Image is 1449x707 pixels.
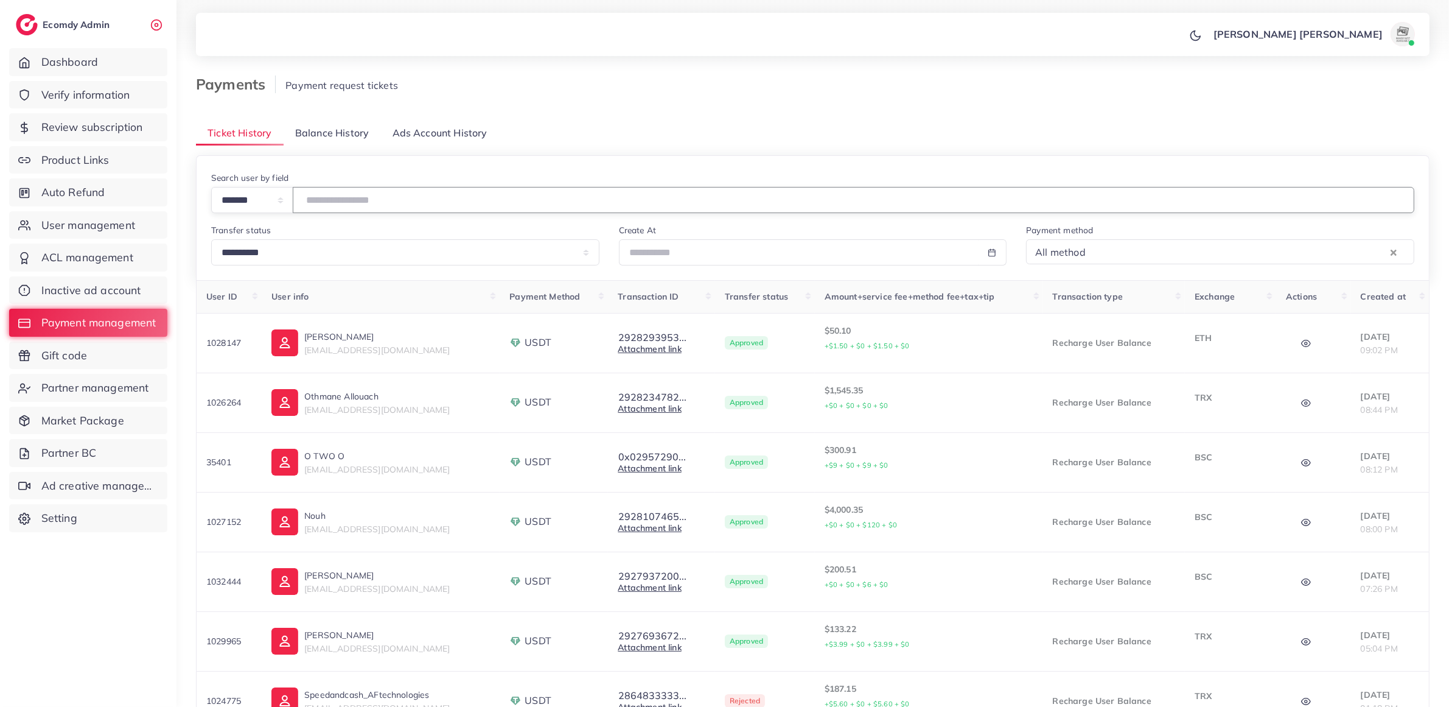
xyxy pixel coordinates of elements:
span: Approved [725,635,768,648]
span: [EMAIL_ADDRESS][DOMAIN_NAME] [304,404,450,415]
span: Approved [725,515,768,529]
p: BSC [1195,450,1266,465]
p: [PERSON_NAME] [PERSON_NAME] [1213,27,1383,41]
div: Search for option [1026,239,1414,264]
a: Gift code [9,342,167,370]
p: Recharge User Balance [1053,455,1176,470]
a: Setting [9,504,167,532]
span: Approved [725,575,768,588]
p: [DATE] [1361,628,1419,642]
button: 2927693672... [618,630,687,641]
p: $133.22 [825,622,1033,652]
span: ACL management [41,250,133,266]
a: Partner BC [9,439,167,467]
a: Market Package [9,407,167,435]
a: Attachment link [618,463,681,474]
img: payment [509,575,522,588]
span: [EMAIL_ADDRESS][DOMAIN_NAME] [304,345,450,356]
p: Recharge User Balance [1053,395,1176,410]
span: USDT [525,515,551,529]
p: $4,000.35 [825,502,1033,532]
span: Inactive ad account [41,283,141,298]
span: [EMAIL_ADDRESS][DOMAIN_NAME] [304,643,450,654]
p: BSC [1195,569,1266,584]
a: Attachment link [618,642,681,653]
img: logo [16,14,38,35]
span: Partner management [41,380,149,396]
span: User info [271,291,309,302]
a: Ad creative management [9,472,167,500]
a: Review subscription [9,113,167,141]
span: Transaction ID [618,291,679,302]
a: Inactive ad account [9,276,167,304]
button: 2864833333... [618,690,687,701]
label: Create At [619,224,656,236]
span: Verify information [41,87,130,103]
span: Ticket History [208,126,271,140]
p: TRX [1195,390,1266,405]
span: Created at [1361,291,1406,302]
a: Dashboard [9,48,167,76]
span: [EMAIL_ADDRESS][DOMAIN_NAME] [304,583,450,594]
label: Payment method [1026,224,1093,236]
p: Nouh [304,508,450,523]
img: payment [509,456,522,468]
a: Partner management [9,374,167,402]
button: 2928234782... [618,392,687,403]
span: Ad creative management [41,478,158,494]
a: ACL management [9,244,167,272]
span: 08:00 PM [1361,524,1398,535]
span: Setting [41,510,77,526]
label: Search user by field [211,172,288,184]
span: Partner BC [41,445,97,461]
span: Payment management [41,315,156,331]
p: [DATE] [1361,389,1419,404]
p: $50.10 [825,323,1033,353]
button: 2927937200... [618,571,687,582]
span: Dashboard [41,54,98,70]
span: Transfer status [725,291,788,302]
p: $300.91 [825,443,1033,473]
p: 35401 [206,455,252,470]
p: Recharge User Balance [1053,574,1176,589]
span: Ads Account History [393,126,487,140]
span: [EMAIL_ADDRESS][DOMAIN_NAME] [304,464,450,475]
p: [DATE] [1361,329,1419,344]
button: Clear Selected [1391,245,1397,259]
button: 2928107465... [618,511,687,522]
img: payment [509,635,522,647]
img: ic-user-info.36bf1079.svg [271,389,298,416]
span: Product Links [41,152,110,168]
a: logoEcomdy Admin [16,14,113,35]
p: TRX [1195,629,1266,644]
p: 1032444 [206,574,252,589]
p: Recharge User Balance [1053,336,1176,350]
a: Attachment link [618,582,681,593]
p: $200.51 [825,562,1033,592]
a: Verify information [9,81,167,109]
img: ic-user-info.36bf1079.svg [271,508,298,535]
span: Auto Refund [41,185,105,200]
a: Attachment link [618,522,681,533]
p: 1028147 [206,336,252,350]
button: 0x02957290... [618,451,686,462]
span: Market Package [41,413,124,429]
h2: Ecomdy Admin [43,19,113,30]
span: Payment request tickets [285,79,398,91]
p: [PERSON_NAME] [304,568,450,583]
small: +$9 + $0 + $9 + $0 [825,461,889,470]
p: [DATE] [1361,449,1419,463]
p: [DATE] [1361,688,1419,702]
p: $1,545.35 [825,383,1033,413]
span: Balance History [295,126,369,140]
p: TRX [1195,689,1266,703]
span: 08:44 PM [1361,404,1398,415]
p: 1029965 [206,634,252,649]
span: 08:12 PM [1361,464,1398,475]
a: Product Links [9,146,167,174]
span: User ID [206,291,237,302]
small: +$0 + $0 + $120 + $0 [825,521,897,529]
small: +$3.99 + $0 + $3.99 + $0 [825,640,910,649]
span: User management [41,217,135,233]
p: O TWO O [304,449,450,463]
